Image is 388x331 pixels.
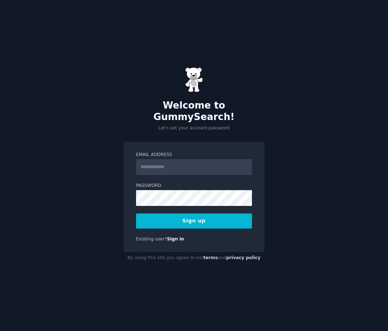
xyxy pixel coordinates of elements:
label: Email Address [136,152,252,158]
img: Gummy Bear [185,67,203,92]
h2: Welcome to GummySearch! [123,100,265,123]
span: Existing user? [136,236,167,242]
a: privacy policy [226,255,261,260]
a: terms [203,255,218,260]
label: Password [136,183,252,189]
button: Sign up [136,213,252,229]
a: Sign in [167,236,184,242]
p: Let's set your account password [123,125,265,132]
div: By using this site you agree to our and [123,252,265,264]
